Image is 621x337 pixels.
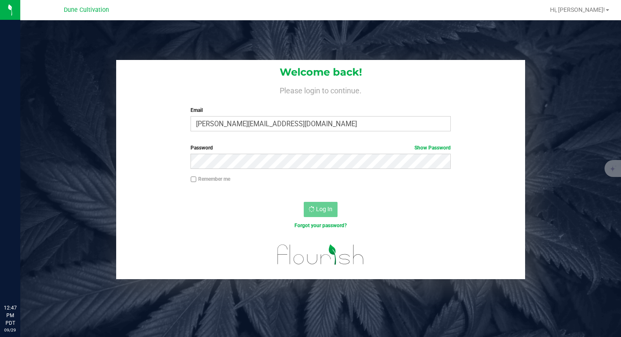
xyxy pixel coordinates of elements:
button: Log In [304,202,338,217]
label: Email [191,106,450,114]
label: Remember me [191,175,230,183]
p: 09/29 [4,327,16,333]
h1: Welcome back! [116,67,525,78]
img: flourish_logo.svg [270,238,372,271]
span: Hi, [PERSON_NAME]! [550,6,605,13]
span: Password [191,145,213,151]
a: Show Password [414,145,451,151]
input: Remember me [191,177,196,182]
h4: Please login to continue. [116,84,525,95]
a: Forgot your password? [294,223,347,228]
p: 12:47 PM PDT [4,304,16,327]
span: Log In [316,206,332,212]
span: Dune Cultivation [64,6,109,14]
